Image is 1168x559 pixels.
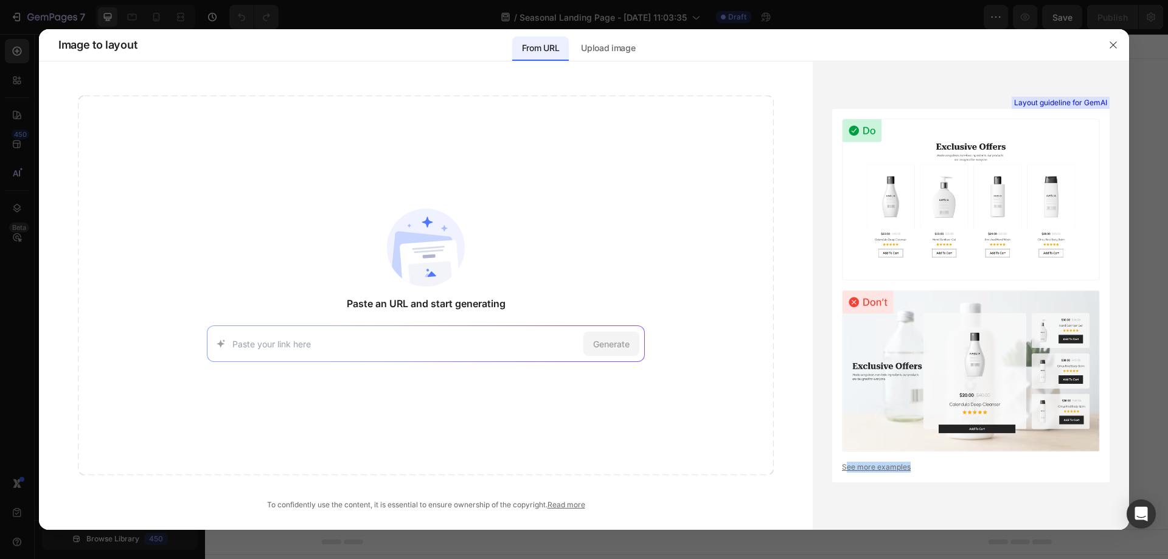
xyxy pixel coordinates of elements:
[1014,97,1107,108] span: Layout guideline for GemAI
[1127,499,1156,529] div: Open Intercom Messenger
[232,338,579,350] input: Paste your link here
[58,38,137,52] span: Image to layout
[394,290,477,314] button: Add sections
[547,500,585,509] a: Read more
[842,462,1100,473] a: See more examples
[347,296,506,311] span: Paste an URL and start generating
[593,338,630,350] span: Generate
[522,41,559,55] p: From URL
[78,499,774,510] div: To confidently use the content, it is essential to ensure ownership of the copyright.
[581,41,635,55] p: Upload image
[484,290,570,314] button: Add elements
[400,358,563,368] div: Start with Generating from URL or image
[408,266,555,280] div: Start with Sections from sidebar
